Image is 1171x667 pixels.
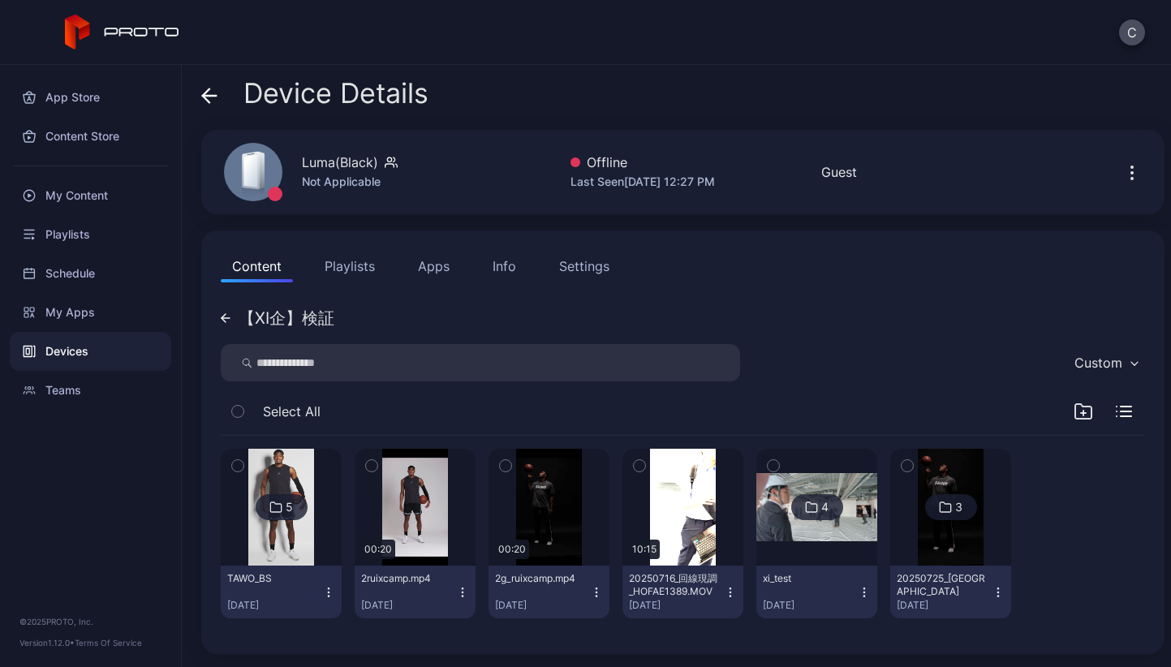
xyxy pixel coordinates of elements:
div: Custom [1074,355,1122,371]
div: Info [493,256,516,276]
span: Device Details [243,78,428,109]
div: Last Seen [DATE] 12:27 PM [570,172,715,191]
a: My Content [10,176,171,215]
button: Info [481,250,527,282]
button: 2g_ruixcamp.mp4[DATE] [489,566,609,618]
div: [DATE] [897,599,992,612]
div: [DATE] [361,599,456,612]
div: [DATE] [629,599,724,612]
div: xi_test [763,572,852,585]
div: © 2025 PROTO, Inc. [19,615,161,628]
button: xi_test[DATE] [756,566,877,618]
button: Settings [548,250,621,282]
div: 20250716_回線現調_HOFAE1389.MOV [629,572,718,598]
button: 20250725_[GEOGRAPHIC_DATA][DATE] [890,566,1011,618]
button: 20250716_回線現調_HOFAE1389.MOV[DATE] [622,566,743,618]
div: 3 [955,500,962,514]
div: 20250725_黒八村 [897,572,986,598]
span: Select All [263,402,321,421]
button: Playlists [313,250,386,282]
a: Teams [10,371,171,410]
div: Guest [821,162,857,182]
button: Content [221,250,293,282]
button: 2ruixcamp.mp4[DATE] [355,566,476,618]
button: Custom [1066,344,1145,381]
a: Playlists [10,215,171,254]
a: Schedule [10,254,171,293]
div: 【XI企】検証 [239,310,334,326]
div: [DATE] [495,599,590,612]
a: My Apps [10,293,171,332]
button: Apps [407,250,461,282]
div: [DATE] [763,599,858,612]
button: TAWO_BS[DATE] [221,566,342,618]
a: App Store [10,78,171,117]
button: C [1119,19,1145,45]
div: 2ruixcamp.mp4 [361,572,450,585]
span: Version 1.12.0 • [19,638,75,648]
a: Terms Of Service [75,638,142,648]
div: 5 [286,500,293,514]
div: [DATE] [227,599,322,612]
a: Content Store [10,117,171,156]
div: Settings [559,256,609,276]
div: Offline [570,153,715,172]
a: Devices [10,332,171,371]
div: TAWO_BS [227,572,316,585]
div: 2g_ruixcamp.mp4 [495,572,584,585]
div: Luma(Black) [302,153,378,172]
div: 4 [821,500,829,514]
div: Not Applicable [302,172,398,191]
